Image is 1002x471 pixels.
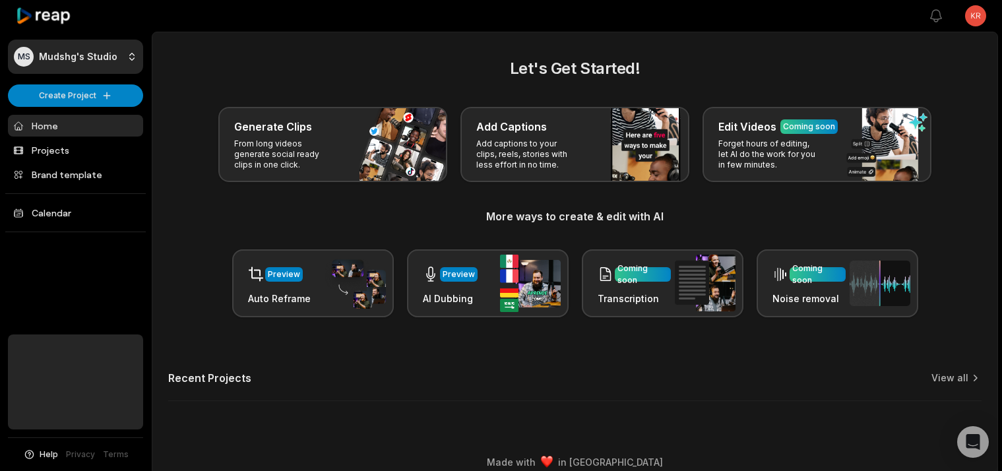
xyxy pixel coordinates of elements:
[8,164,143,185] a: Brand template
[168,208,982,224] h3: More ways to create & edit with AI
[783,121,835,133] div: Coming soon
[268,268,300,280] div: Preview
[168,57,982,80] h2: Let's Get Started!
[541,456,553,468] img: heart emoji
[23,449,58,460] button: Help
[66,449,95,460] a: Privacy
[617,263,668,286] div: Coming soon
[103,449,129,460] a: Terms
[957,426,989,458] div: Open Intercom Messenger
[931,371,968,385] a: View all
[500,255,561,312] img: ai_dubbing.png
[325,258,386,309] img: auto_reframe.png
[718,119,776,135] h3: Edit Videos
[8,84,143,107] button: Create Project
[476,119,547,135] h3: Add Captions
[598,292,671,305] h3: Transcription
[476,139,579,170] p: Add captions to your clips, reels, stories with less effort in no time.
[234,119,312,135] h3: Generate Clips
[14,47,34,67] div: MS
[423,292,478,305] h3: AI Dubbing
[40,449,58,460] span: Help
[772,292,846,305] h3: Noise removal
[718,139,821,170] p: Forget hours of editing, let AI do the work for you in few minutes.
[443,268,475,280] div: Preview
[168,371,251,385] h2: Recent Projects
[39,51,117,63] p: Mudshg's Studio
[850,261,910,306] img: noise_removal.png
[164,455,986,469] div: Made with in [GEOGRAPHIC_DATA]
[248,292,311,305] h3: Auto Reframe
[8,202,143,224] a: Calendar
[792,263,843,286] div: Coming soon
[234,139,336,170] p: From long videos generate social ready clips in one click.
[675,255,736,311] img: transcription.png
[8,115,143,137] a: Home
[8,139,143,161] a: Projects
